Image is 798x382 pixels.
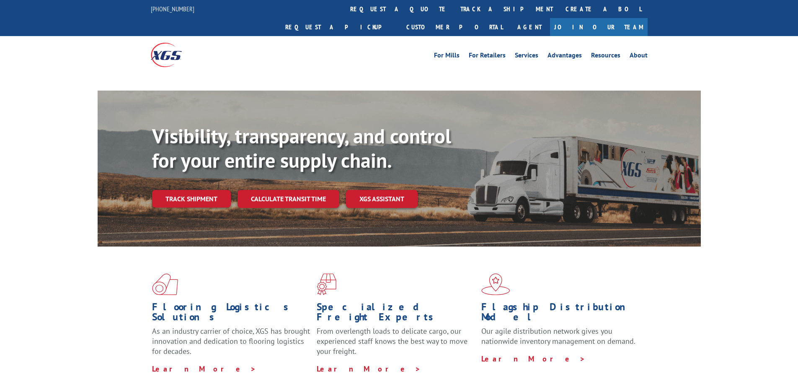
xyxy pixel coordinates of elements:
[152,326,310,356] span: As an industry carrier of choice, XGS has brought innovation and dedication to flooring logistics...
[317,364,421,374] a: Learn More >
[152,190,231,208] a: Track shipment
[434,52,460,61] a: For Mills
[547,52,582,61] a: Advantages
[346,190,418,208] a: XGS ASSISTANT
[481,326,635,346] span: Our agile distribution network gives you nationwide inventory management on demand.
[152,364,256,374] a: Learn More >
[515,52,538,61] a: Services
[481,302,640,326] h1: Flagship Distribution Model
[152,273,178,295] img: xgs-icon-total-supply-chain-intelligence-red
[591,52,620,61] a: Resources
[469,52,506,61] a: For Retailers
[152,302,310,326] h1: Flooring Logistics Solutions
[481,354,586,364] a: Learn More >
[279,18,400,36] a: Request a pickup
[238,190,339,208] a: Calculate transit time
[152,123,451,173] b: Visibility, transparency, and control for your entire supply chain.
[400,18,509,36] a: Customer Portal
[550,18,648,36] a: Join Our Team
[317,326,475,364] p: From overlength loads to delicate cargo, our experienced staff knows the best way to move your fr...
[509,18,550,36] a: Agent
[317,302,475,326] h1: Specialized Freight Experts
[317,273,336,295] img: xgs-icon-focused-on-flooring-red
[630,52,648,61] a: About
[481,273,510,295] img: xgs-icon-flagship-distribution-model-red
[151,5,194,13] a: [PHONE_NUMBER]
